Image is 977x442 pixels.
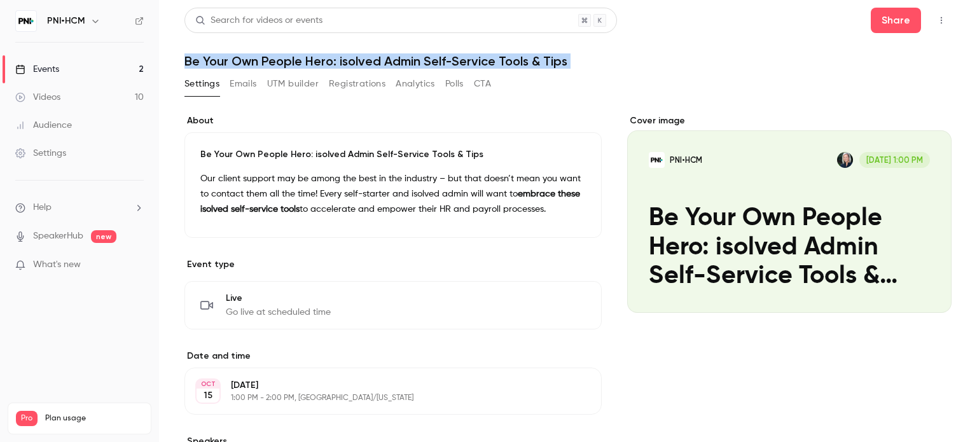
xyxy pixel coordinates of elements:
[184,258,602,271] p: Event type
[128,259,144,271] iframe: Noticeable Trigger
[230,74,256,94] button: Emails
[197,380,219,389] div: OCT
[184,114,602,127] label: About
[184,53,952,69] h1: Be Your Own People Hero: isolved Admin Self-Service Tools & Tips
[200,171,586,217] p: Our client support may be among the best in the industry – but that doesn’t mean you want to cont...
[231,379,534,392] p: [DATE]
[45,413,143,424] span: Plan usage
[33,230,83,243] a: SpeakerHub
[204,389,212,402] p: 15
[231,393,534,403] p: 1:00 PM - 2:00 PM, [GEOGRAPHIC_DATA]/[US_STATE]
[33,201,52,214] span: Help
[200,148,586,161] p: Be Your Own People Hero: isolved Admin Self-Service Tools & Tips
[627,114,952,127] label: Cover image
[226,306,331,319] span: Go live at scheduled time
[47,15,85,27] h6: PNI•HCM
[445,74,464,94] button: Polls
[15,91,60,104] div: Videos
[15,201,144,214] li: help-dropdown-opener
[474,74,491,94] button: CTA
[33,258,81,272] span: What's new
[15,147,66,160] div: Settings
[15,63,59,76] div: Events
[16,11,36,31] img: PNI•HCM
[15,119,72,132] div: Audience
[91,230,116,243] span: new
[16,411,38,426] span: Pro
[396,74,435,94] button: Analytics
[226,292,331,305] span: Live
[627,114,952,313] section: Cover image
[329,74,385,94] button: Registrations
[184,350,602,363] label: Date and time
[871,8,921,33] button: Share
[195,14,322,27] div: Search for videos or events
[184,74,219,94] button: Settings
[267,74,319,94] button: UTM builder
